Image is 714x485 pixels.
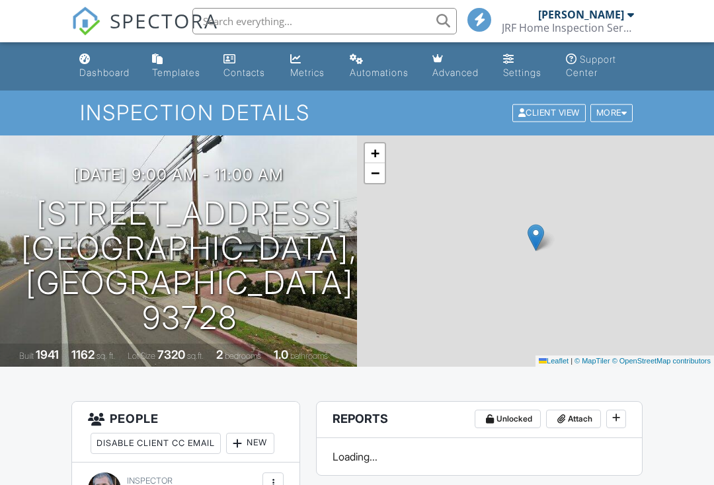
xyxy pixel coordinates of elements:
[157,348,185,361] div: 7320
[285,48,334,85] a: Metrics
[19,351,34,361] span: Built
[218,48,274,85] a: Contacts
[147,48,208,85] a: Templates
[511,107,589,117] a: Client View
[36,348,59,361] div: 1941
[290,351,328,361] span: bathrooms
[344,48,416,85] a: Automations (Basic)
[575,357,610,365] a: © MapTiler
[152,67,200,78] div: Templates
[350,67,409,78] div: Automations
[110,7,218,34] span: SPECTORA
[71,348,95,361] div: 1162
[21,196,358,336] h1: [STREET_ADDRESS] [GEOGRAPHIC_DATA], [GEOGRAPHIC_DATA] 93728
[192,8,457,34] input: Search everything...
[371,165,379,181] span: −
[73,166,284,184] h3: [DATE] 9:00 am - 11:00 am
[612,357,711,365] a: © OpenStreetMap contributors
[590,104,633,122] div: More
[571,357,573,365] span: |
[223,67,265,78] div: Contacts
[365,143,385,163] a: Zoom in
[91,433,221,454] div: Disable Client CC Email
[74,48,136,85] a: Dashboard
[187,351,204,361] span: sq.ft.
[71,18,218,46] a: SPECTORA
[71,7,100,36] img: The Best Home Inspection Software - Spectora
[365,163,385,183] a: Zoom out
[528,224,544,251] img: Marker
[225,351,261,361] span: bedrooms
[498,48,550,85] a: Settings
[72,402,299,463] h3: People
[427,48,487,85] a: Advanced
[274,348,288,361] div: 1.0
[561,48,640,85] a: Support Center
[432,67,479,78] div: Advanced
[226,433,274,454] div: New
[216,348,223,361] div: 2
[502,21,634,34] div: JRF Home Inspection Service
[290,67,325,78] div: Metrics
[512,104,586,122] div: Client View
[80,101,634,124] h1: Inspection Details
[97,351,115,361] span: sq. ft.
[538,8,624,21] div: [PERSON_NAME]
[566,54,616,78] div: Support Center
[503,67,541,78] div: Settings
[128,351,155,361] span: Lot Size
[79,67,130,78] div: Dashboard
[371,145,379,161] span: +
[539,357,569,365] a: Leaflet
